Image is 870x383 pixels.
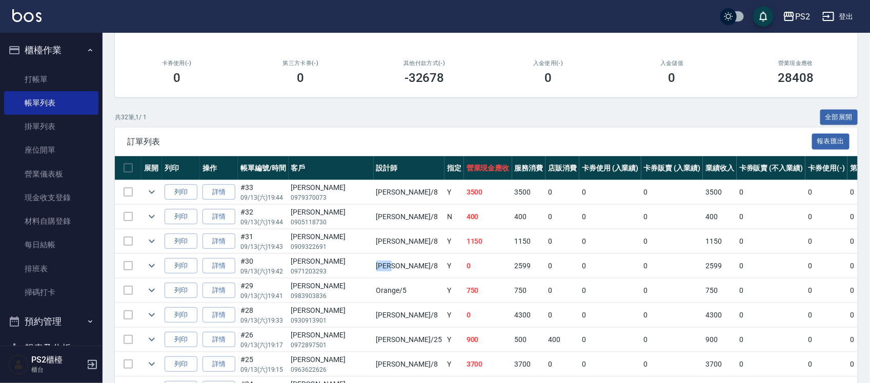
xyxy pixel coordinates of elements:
h2: 營業現金應收 [746,60,846,67]
td: 0 [545,229,579,253]
td: 0 [545,205,579,229]
th: 設計師 [374,156,444,180]
a: 座位開單 [4,138,98,162]
td: Y [444,279,464,303]
td: #32 [238,205,289,229]
td: [PERSON_NAME] /8 [374,205,444,229]
p: 共 32 筆, 1 / 1 [115,113,147,122]
th: 展開 [141,156,162,180]
td: 0 [805,205,847,229]
button: expand row [144,184,159,200]
td: 0 [641,328,703,352]
td: 3700 [703,352,737,376]
p: 09/13 (六) 19:44 [240,218,286,227]
p: 0979370073 [291,193,371,202]
td: 0 [545,254,579,278]
td: 900 [703,328,737,352]
p: 09/13 (六) 19:42 [240,267,286,276]
th: 營業現金應收 [464,156,512,180]
div: [PERSON_NAME] [291,182,371,193]
td: 2599 [703,254,737,278]
img: Person [8,354,29,375]
p: 0971203293 [291,267,371,276]
td: #29 [238,279,289,303]
p: 0983903836 [291,291,371,301]
h2: 其他付款方式(-) [375,60,474,67]
td: 1150 [512,229,546,253]
td: 0 [737,205,805,229]
td: 3500 [703,180,737,204]
td: N [444,205,464,229]
button: 列印 [165,307,197,323]
th: 業績收入 [703,156,737,180]
img: Logo [12,9,42,22]
td: Y [444,180,464,204]
h2: 第三方卡券(-) [251,60,351,67]
td: #33 [238,180,289,204]
a: 營業儀表板 [4,162,98,186]
th: 指定 [444,156,464,180]
td: 0 [464,254,512,278]
td: #30 [238,254,289,278]
th: 卡券販賣 (不入業績) [737,156,805,180]
p: 0972897501 [291,341,371,350]
button: 列印 [165,258,197,274]
td: 0 [579,254,641,278]
td: 1150 [464,229,512,253]
td: Y [444,328,464,352]
button: expand row [144,258,159,273]
button: 報表匯出 [812,134,850,150]
h2: 卡券使用(-) [127,60,227,67]
p: 09/13 (六) 19:17 [240,341,286,350]
td: [PERSON_NAME] /8 [374,229,444,253]
a: 詳情 [203,307,235,323]
button: expand row [144,332,159,347]
button: expand row [144,356,159,372]
td: 0 [579,180,641,204]
td: 0 [579,229,641,253]
td: 0 [641,254,703,278]
div: [PERSON_NAME] [291,330,371,341]
a: 每日結帳 [4,233,98,257]
p: 09/13 (六) 19:44 [240,193,286,202]
td: #25 [238,352,289,376]
td: #31 [238,229,289,253]
td: 0 [737,254,805,278]
td: 0 [545,279,579,303]
td: 0 [805,328,847,352]
td: [PERSON_NAME] /8 [374,254,444,278]
h3: 0 [669,71,676,85]
p: 09/13 (六) 19:33 [240,316,286,325]
h3: -32678 [404,71,444,85]
td: 750 [464,279,512,303]
h3: 0 [297,71,304,85]
td: [PERSON_NAME] /8 [374,352,444,376]
button: 登出 [818,7,858,26]
p: 0930913901 [291,316,371,325]
td: 3700 [464,352,512,376]
p: 09/13 (六) 19:41 [240,291,286,301]
span: 訂單列表 [127,137,812,147]
td: 3500 [464,180,512,204]
button: 列印 [165,184,197,200]
td: Orange /5 [374,279,444,303]
h3: 28408 [778,71,814,85]
button: 預約管理 [4,308,98,335]
td: Y [444,303,464,327]
a: 材料自購登錄 [4,209,98,233]
a: 現金收支登錄 [4,186,98,209]
td: 400 [512,205,546,229]
td: 0 [579,279,641,303]
a: 帳單列表 [4,91,98,115]
button: 櫃檯作業 [4,37,98,63]
a: 掃碼打卡 [4,281,98,304]
td: 0 [737,229,805,253]
td: 900 [464,328,512,352]
button: expand row [144,283,159,298]
td: 500 [512,328,546,352]
td: 0 [805,180,847,204]
td: [PERSON_NAME] /8 [374,180,444,204]
h2: 入金使用(-) [499,60,598,67]
button: expand row [144,233,159,249]
th: 卡券使用(-) [805,156,847,180]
